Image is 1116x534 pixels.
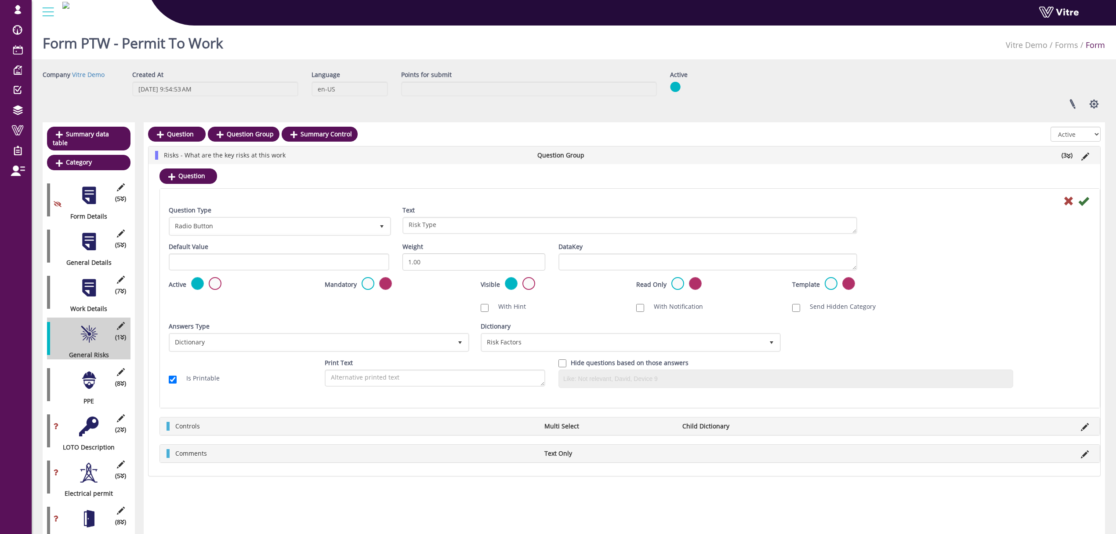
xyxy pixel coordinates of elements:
[558,359,566,367] input: Hide question based on answer
[169,280,186,289] label: Active
[47,489,124,498] div: Electrical permit
[801,302,876,311] label: Send Hidden Category
[1078,40,1105,51] li: Form
[558,242,583,251] label: DataKey
[47,212,124,221] div: Form Details
[115,425,126,434] span: (2 )
[170,334,452,350] span: Dictionary
[43,70,70,79] label: Company
[175,449,207,457] span: Comments
[402,206,415,215] label: Text
[47,304,124,313] div: Work Details
[1055,40,1078,50] a: Forms
[47,155,130,170] a: Category
[208,127,279,142] a: Question Group
[645,302,703,311] label: With Notification
[678,422,816,431] li: Child Dictionary
[169,322,210,331] label: Answers Type
[148,127,206,142] a: Question
[481,304,489,312] input: With Hint
[533,151,673,160] li: Question Group
[561,372,1011,385] input: Like: Not relevant, David, Device 9
[325,358,353,367] label: Print Text
[62,2,69,9] img: Logo-Web.png
[115,472,126,480] span: (5 )
[47,443,124,452] div: LOTO Description
[115,241,126,249] span: (5 )
[47,397,124,406] div: PPE
[282,127,358,142] a: Summary Control
[164,151,286,159] span: Risks - What are the key risks at this work
[481,322,511,331] label: Dictionary
[636,280,667,289] label: Read Only
[115,333,126,342] span: (1 )
[1057,151,1077,160] li: (3 )
[115,287,126,296] span: (7 )
[402,242,423,251] label: Weight
[482,334,764,350] span: Risk Factors
[132,70,163,79] label: Created At
[540,449,678,458] li: Text Only
[636,304,644,312] input: With Notification
[792,280,820,289] label: Template
[374,218,390,234] span: select
[47,127,130,150] a: Summary data table
[178,374,220,383] label: Is Printable
[175,422,200,430] span: Controls
[43,22,223,59] h1: Form PTW - Permit To Work
[670,70,688,79] label: Active
[169,242,208,251] label: Default Value
[72,70,105,79] a: Vitre Demo
[792,304,800,312] input: Send Hidden Category
[115,379,126,388] span: (8 )
[489,302,526,311] label: With Hint
[481,280,500,289] label: Visible
[312,70,340,79] label: Language
[115,194,126,203] span: (5 )
[115,518,126,527] span: (8 )
[169,376,177,384] input: Is Printable
[47,258,124,267] div: General Details
[325,280,357,289] label: Mandatory
[159,168,217,183] a: Question
[670,81,681,92] img: yes
[764,334,779,350] span: select
[571,358,688,367] label: Hide questions based on those answers
[1006,40,1047,50] a: Vitre Demo
[169,206,211,215] label: Question Type
[452,334,468,350] span: select
[402,217,857,234] textarea: Risk Type
[170,218,374,234] span: Radio Button
[401,70,452,79] label: Points for submit
[540,422,678,431] li: Multi Select
[47,351,124,359] div: General Risks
